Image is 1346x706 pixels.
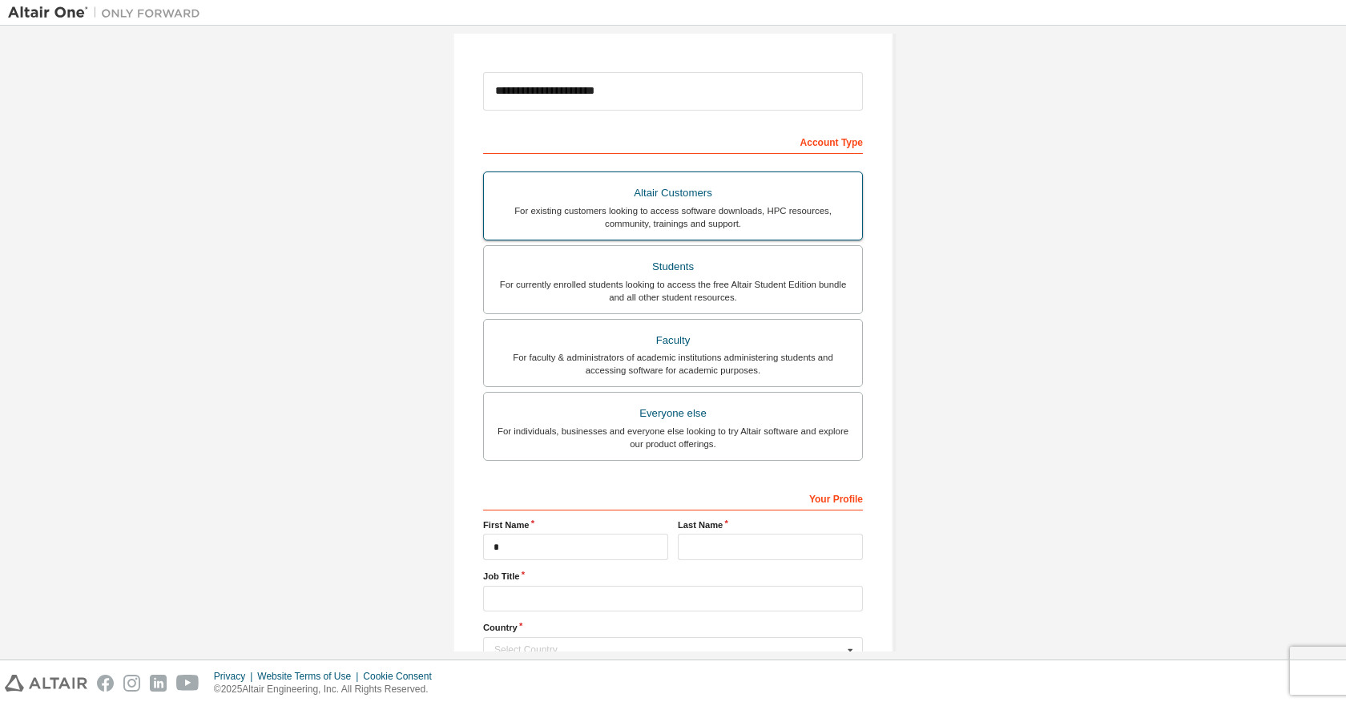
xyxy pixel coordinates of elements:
div: Altair Customers [494,182,852,204]
p: © 2025 Altair Engineering, Inc. All Rights Reserved. [214,683,441,696]
div: Website Terms of Use [257,670,363,683]
img: Altair One [8,5,208,21]
img: altair_logo.svg [5,675,87,692]
div: For currently enrolled students looking to access the free Altair Student Edition bundle and all ... [494,278,852,304]
label: Last Name [678,518,863,531]
div: For individuals, businesses and everyone else looking to try Altair software and explore our prod... [494,425,852,450]
div: Everyone else [494,402,852,425]
div: Account Type [483,128,863,154]
label: First Name [483,518,668,531]
label: Country [483,621,863,634]
div: Privacy [214,670,257,683]
div: For faculty & administrators of academic institutions administering students and accessing softwa... [494,351,852,377]
div: Select Country [494,645,843,655]
img: instagram.svg [123,675,140,692]
div: Cookie Consent [363,670,441,683]
img: facebook.svg [97,675,114,692]
div: Your Profile [483,485,863,510]
div: Students [494,256,852,278]
img: linkedin.svg [150,675,167,692]
label: Job Title [483,570,863,583]
img: youtube.svg [176,675,199,692]
div: Faculty [494,329,852,352]
div: For existing customers looking to access software downloads, HPC resources, community, trainings ... [494,204,852,230]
